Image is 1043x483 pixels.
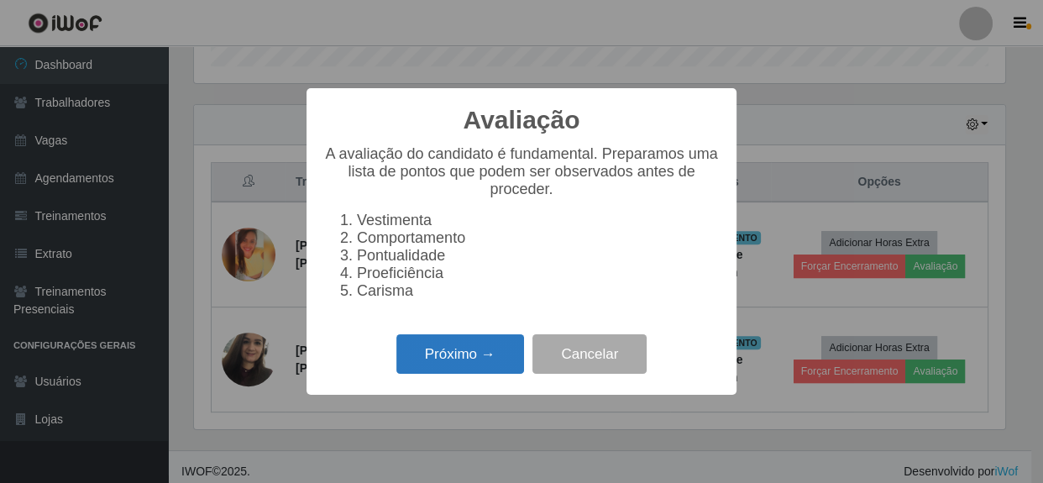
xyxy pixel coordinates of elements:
li: Carisma [357,282,720,300]
button: Próximo → [396,334,524,374]
li: Proeficiência [357,265,720,282]
li: Vestimenta [357,212,720,229]
li: Comportamento [357,229,720,247]
p: A avaliação do candidato é fundamental. Preparamos uma lista de pontos que podem ser observados a... [323,145,720,198]
li: Pontualidade [357,247,720,265]
button: Cancelar [532,334,647,374]
h2: Avaliação [464,105,580,135]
